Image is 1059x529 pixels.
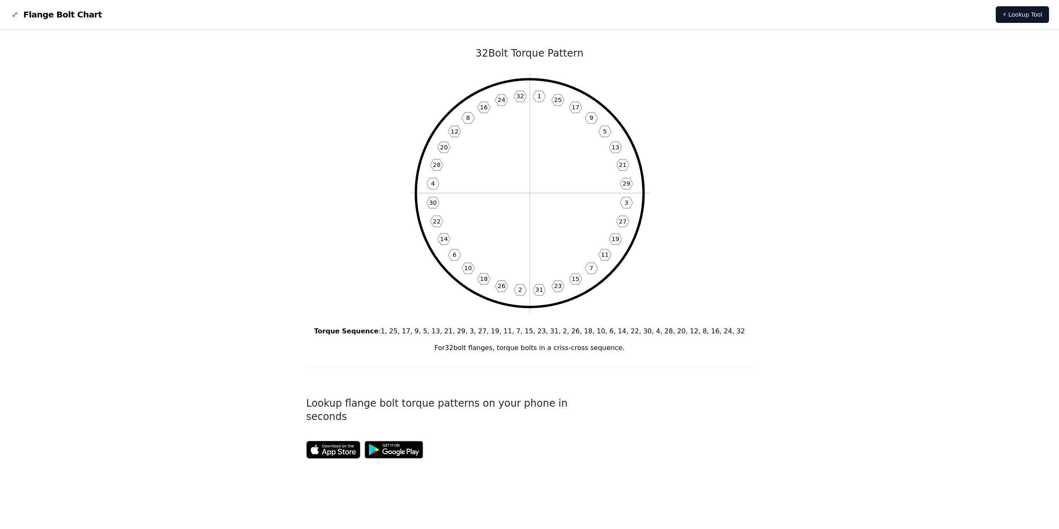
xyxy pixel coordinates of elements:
[589,264,593,271] text: 7
[480,104,488,111] text: 16
[440,235,448,242] text: 14
[440,144,448,151] text: 20
[451,128,459,135] text: 12
[497,96,505,103] text: 24
[601,251,609,258] text: 11
[431,180,434,187] text: 4
[23,9,102,20] span: Flange Bolt Chart
[535,286,543,293] text: 31
[429,199,437,206] text: 30
[603,128,606,135] text: 5
[611,144,619,151] text: 13
[537,92,541,99] text: 1
[433,161,441,168] text: 28
[360,437,428,463] img: Get it on Google Play
[433,218,441,225] text: 22
[996,6,1049,23] a: ⚡ Lookup Tool
[571,104,579,111] text: 17
[306,47,753,60] h1: 32 Bolt Torque Pattern
[306,326,753,336] p: : 1, 25, 17, 9, 5, 13, 21, 29, 3, 27, 19, 11, 7, 15, 23, 31, 2, 26, 18, 10, 6, 14, 22, 30, 4, 28,...
[516,92,524,99] text: 32
[306,397,607,423] h1: Lookup flange bolt torque patterns on your phone in seconds
[624,199,628,206] text: 3
[619,161,627,168] text: 21
[497,282,505,289] text: 26
[452,251,456,258] text: 6
[554,96,562,103] text: 25
[10,10,20,20] img: Flange Bolt Chart Logo
[306,441,360,459] img: App Store badge for the Flange Bolt Chart app
[314,327,379,335] b: Torque Sequence
[466,114,470,121] text: 8
[589,114,593,121] text: 9
[554,282,562,289] text: 23
[571,275,579,282] text: 15
[518,286,522,293] text: 2
[619,218,627,225] text: 27
[306,343,753,353] p: For 32 bolt flanges, torque bolts in a criss-cross sequence.
[480,275,488,282] text: 18
[611,235,619,242] text: 19
[10,9,102,20] a: Flange Bolt Chart LogoFlange Bolt Chart
[464,264,472,271] text: 10
[623,180,630,187] text: 29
